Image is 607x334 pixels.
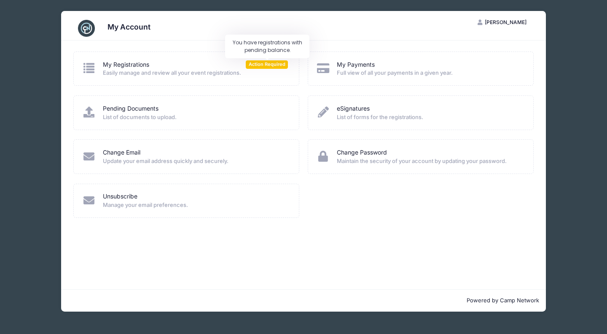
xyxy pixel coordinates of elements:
a: My Registrations [103,60,149,69]
p: Powered by Camp Network [68,296,539,305]
a: Change Email [103,148,140,157]
span: Action Required [246,60,288,68]
span: Maintain the security of your account by updating your password. [337,157,522,166]
a: Pending Documents [103,104,158,113]
span: Easily manage and review all your event registrations. [103,69,288,77]
span: Update your email address quickly and securely. [103,157,288,166]
button: [PERSON_NAME] [470,15,534,30]
span: Full view of all your payments in a given year. [337,69,522,77]
h3: My Account [107,22,150,31]
a: My Payments [337,60,375,69]
img: CampNetwork [78,20,95,37]
a: Change Password [337,148,387,157]
span: [PERSON_NAME] [485,19,526,25]
a: Unsubscribe [103,192,137,201]
span: List of forms for the registrations. [337,113,522,122]
span: Manage your email preferences. [103,201,288,209]
div: You have registrations with pending balance. [225,35,309,58]
a: eSignatures [337,104,370,113]
span: List of documents to upload. [103,113,288,122]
